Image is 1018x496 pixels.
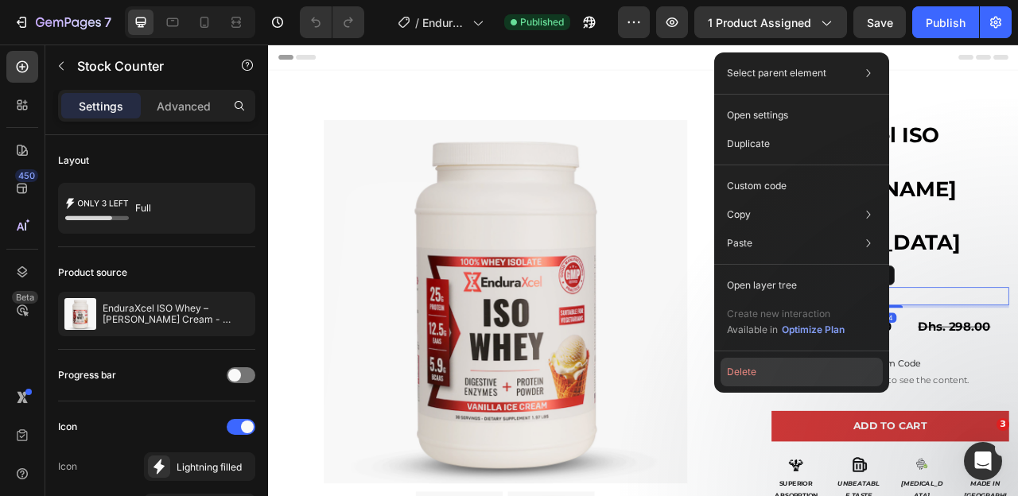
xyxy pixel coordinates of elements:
div: SALE [646,351,680,367]
img: product feature img [64,298,96,330]
div: Undo/Redo [300,6,364,38]
button: 1 product assigned [694,6,847,38]
div: Icon [58,459,77,474]
span: Publish the page to see the content. [640,418,942,434]
p: Open settings [727,108,788,122]
p: Custom code [727,179,787,193]
span: Available in [727,324,778,335]
p: Paste [727,236,752,250]
div: Dhs. 298.00 [825,347,942,370]
div: Progress bar [58,368,116,382]
div: Full [135,190,232,227]
p: Duplicate [727,137,770,151]
span: 3 [997,418,1009,431]
div: 4 [783,341,799,354]
span: 91 [686,312,698,327]
span: Custom Code [640,396,942,415]
button: Save [853,6,906,38]
div: Dhs. 239.00 [701,347,819,370]
p: Open layer tree [727,278,797,293]
p: Create new interaction [727,306,845,322]
span: EnduraXcel ISO Whey– Glace Vanilla - [MEDICAL_DATA] [422,14,466,31]
div: 450 [15,169,38,182]
div: Publish [926,14,966,31]
p: Only left [656,308,719,331]
button: Optimize Plan [781,322,845,338]
div: Add to cart [744,477,838,494]
button: 7 [6,6,119,38]
button: Delete [721,358,883,386]
div: Product source [58,265,127,280]
p: Advanced [157,98,211,114]
p: Settings [79,98,123,114]
button: Publish [912,6,979,38]
span: Published [520,15,564,29]
p: Select parent element [727,66,826,80]
span: / [415,14,419,31]
span: 1 product assigned [708,14,811,31]
span: Save [867,16,893,29]
div: Layout [58,153,89,168]
button: SALE [640,347,686,370]
p: Stock Counter [77,56,212,76]
div: Beta [12,291,38,304]
div: Optimize Plan [782,323,845,337]
iframe: Intercom live chat [964,442,1002,480]
h1: EnduraXcel ISO Whey – [PERSON_NAME] Cream - [MEDICAL_DATA] [640,96,942,270]
p: 7 [104,13,111,32]
iframe: Design area [268,45,1018,496]
div: Stock Counter [660,286,732,300]
p: Copy [727,207,751,222]
div: Icon [58,420,77,434]
div: Lightning filled [177,460,251,475]
p: EnduraXcel ISO Whey – [PERSON_NAME] Cream - [MEDICAL_DATA] [103,303,249,325]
